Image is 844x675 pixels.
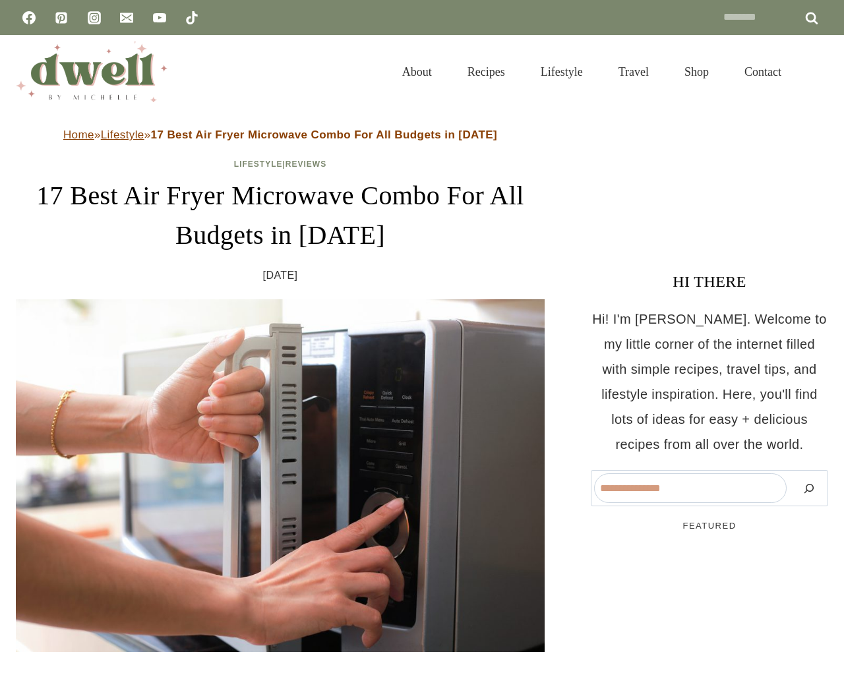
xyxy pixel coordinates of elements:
[384,49,799,95] nav: Primary Navigation
[384,49,450,95] a: About
[63,129,94,141] a: Home
[727,49,799,95] a: Contact
[591,307,828,457] p: Hi! I'm [PERSON_NAME]. Welcome to my little corner of the internet filled with simple recipes, tr...
[263,266,298,285] time: [DATE]
[146,5,173,31] a: YouTube
[793,473,825,503] button: Search
[16,299,545,652] img: woman hands opening microwave lid
[523,49,601,95] a: Lifestyle
[81,5,107,31] a: Instagram
[151,129,498,141] strong: 17 Best Air Fryer Microwave Combo For All Budgets in [DATE]
[63,129,497,141] span: » »
[16,176,545,255] h1: 17 Best Air Fryer Microwave Combo For All Budgets in [DATE]
[234,160,283,169] a: Lifestyle
[286,160,326,169] a: Reviews
[179,5,205,31] a: TikTok
[591,270,828,293] h3: HI THERE
[234,160,326,169] span: |
[450,49,523,95] a: Recipes
[16,5,42,31] a: Facebook
[113,5,140,31] a: Email
[806,61,828,83] button: View Search Form
[601,49,667,95] a: Travel
[591,519,828,533] h5: FEATURED
[16,42,167,102] img: DWELL by michelle
[48,5,75,31] a: Pinterest
[101,129,144,141] a: Lifestyle
[667,49,727,95] a: Shop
